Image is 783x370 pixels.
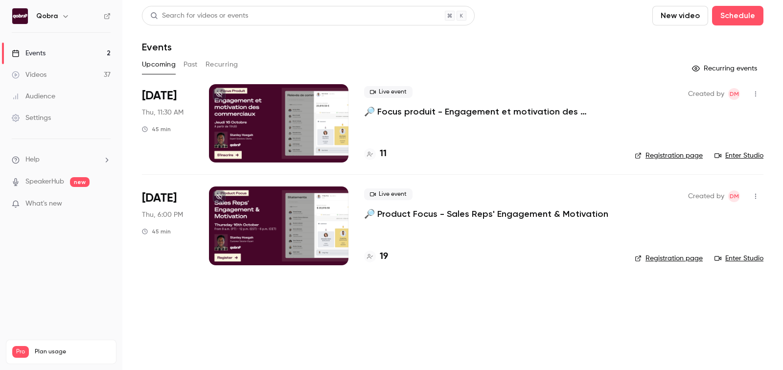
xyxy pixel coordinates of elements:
div: 45 min [142,228,171,235]
img: Qobra [12,8,28,24]
a: 11 [364,147,387,161]
button: New video [652,6,708,25]
span: Live event [364,86,413,98]
span: Created by [688,190,724,202]
div: Videos [12,70,46,80]
span: Help [25,155,40,165]
span: [DATE] [142,88,177,104]
li: help-dropdown-opener [12,155,111,165]
a: Registration page [635,151,703,161]
h1: Events [142,41,172,53]
span: Dylan Manceau [728,190,740,202]
span: Live event [364,188,413,200]
div: Settings [12,113,51,123]
a: Enter Studio [714,254,763,263]
div: Events [12,48,46,58]
span: [DATE] [142,190,177,206]
a: SpeakerHub [25,177,64,187]
div: Audience [12,92,55,101]
span: Dylan Manceau [728,88,740,100]
a: Registration page [635,254,703,263]
h4: 19 [380,250,388,263]
a: 🔎 Focus produit - Engagement et motivation des commerciaux [364,106,619,117]
a: Enter Studio [714,151,763,161]
div: Search for videos or events [150,11,248,21]
h6: Qobra [36,11,58,21]
button: Recurring events [688,61,763,76]
div: 45 min [142,125,171,133]
button: Upcoming [142,57,176,72]
div: Oct 16 Thu, 11:30 AM (Europe/Paris) [142,84,193,162]
button: Past [184,57,198,72]
span: Created by [688,88,724,100]
a: 19 [364,250,388,263]
span: new [70,177,90,187]
a: 🔎 Product Focus - Sales Reps' Engagement & Motivation [364,208,608,220]
span: DM [730,88,739,100]
button: Schedule [712,6,763,25]
span: Thu, 6:00 PM [142,210,183,220]
span: Plan usage [35,348,110,356]
span: Thu, 11:30 AM [142,108,184,117]
button: Recurring [206,57,238,72]
span: Pro [12,346,29,358]
h4: 11 [380,147,387,161]
span: What's new [25,199,62,209]
span: DM [730,190,739,202]
div: Oct 16 Thu, 6:00 PM (Europe/Paris) [142,186,193,265]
